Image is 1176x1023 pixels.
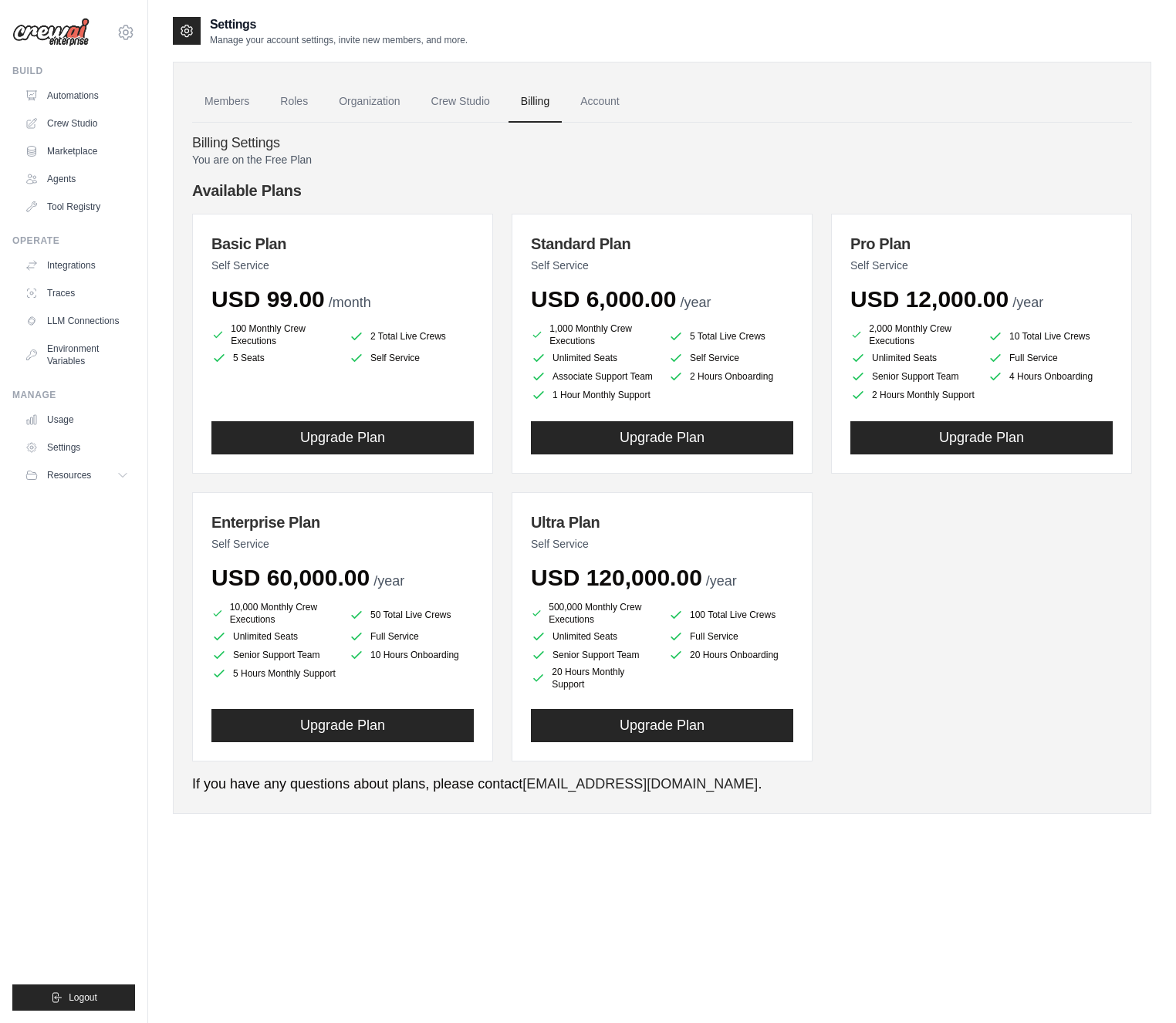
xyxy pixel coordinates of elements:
[850,322,975,347] li: 2,000 Monthly Crew Executions
[850,421,1113,454] button: Upgrade Plan
[419,81,502,123] a: Crew Studio
[522,776,758,792] a: [EMAIL_ADDRESS][DOMAIN_NAME]
[531,369,656,384] li: Associate Support Team
[326,81,412,123] a: Organization
[531,421,793,454] button: Upgrade Plan
[668,326,793,347] li: 5 Total Live Crews
[210,15,468,34] h2: Settings
[509,81,562,123] a: Billing
[19,281,135,306] a: Traces
[19,139,135,164] a: Marketplace
[668,647,793,663] li: 20 Hours Onboarding
[211,421,474,454] button: Upgrade Plan
[19,463,135,488] button: Resources
[668,369,793,384] li: 2 Hours Onboarding
[210,34,468,46] p: Manage your account settings, invite new members, and more.
[211,322,336,347] li: 100 Monthly Crew Executions
[12,65,135,77] div: Build
[19,407,135,432] a: Usage
[706,573,737,589] span: /year
[668,629,793,644] li: Full Service
[531,350,656,366] li: Unlimited Seats
[373,573,404,589] span: /year
[19,167,135,191] a: Agents
[211,258,474,273] p: Self Service
[349,629,474,644] li: Full Service
[531,511,793,533] h3: Ultra Plan
[19,309,135,333] a: LLM Connections
[211,709,474,742] button: Upgrade Plan
[211,511,474,533] h3: Enterprise Plan
[69,991,97,1004] span: Logout
[12,389,135,401] div: Manage
[531,322,656,347] li: 1,000 Monthly Crew Executions
[349,604,474,626] li: 50 Total Live Crews
[211,647,336,663] li: Senior Support Team
[349,647,474,663] li: 10 Hours Onboarding
[211,286,325,312] span: USD 99.00
[988,326,1113,347] li: 10 Total Live Crews
[19,253,135,278] a: Integrations
[19,83,135,108] a: Automations
[668,604,793,626] li: 100 Total Live Crews
[211,666,336,681] li: 5 Hours Monthly Support
[211,536,474,552] p: Self Service
[531,286,676,312] span: USD 6,000.00
[349,350,474,366] li: Self Service
[192,180,1132,201] h4: Available Plans
[850,233,1113,255] h3: Pro Plan
[47,469,91,481] span: Resources
[531,233,793,255] h3: Standard Plan
[680,295,711,310] span: /year
[19,435,135,460] a: Settings
[211,350,336,366] li: 5 Seats
[211,629,336,644] li: Unlimited Seats
[531,709,793,742] button: Upgrade Plan
[568,81,632,123] a: Account
[850,350,975,366] li: Unlimited Seats
[349,326,474,347] li: 2 Total Live Crews
[531,536,793,552] p: Self Service
[12,984,135,1011] button: Logout
[850,258,1113,273] p: Self Service
[192,135,1132,152] h4: Billing Settings
[211,233,474,255] h3: Basic Plan
[850,369,975,384] li: Senior Support Team
[19,336,135,373] a: Environment Variables
[531,387,656,403] li: 1 Hour Monthly Support
[12,235,135,247] div: Operate
[531,629,656,644] li: Unlimited Seats
[531,258,793,273] p: Self Service
[1012,295,1043,310] span: /year
[668,350,793,366] li: Self Service
[531,666,656,690] li: 20 Hours Monthly Support
[19,111,135,136] a: Crew Studio
[211,565,370,590] span: USD 60,000.00
[192,81,262,123] a: Members
[988,350,1113,366] li: Full Service
[531,601,656,626] li: 500,000 Monthly Crew Executions
[268,81,320,123] a: Roles
[192,152,1132,167] p: You are on the Free Plan
[850,286,1009,312] span: USD 12,000.00
[988,369,1113,384] li: 4 Hours Onboarding
[531,565,702,590] span: USD 120,000.00
[850,387,975,403] li: 2 Hours Monthly Support
[329,295,371,310] span: /month
[211,601,336,626] li: 10,000 Monthly Crew Executions
[192,774,1132,795] p: If you have any questions about plans, please contact .
[19,194,135,219] a: Tool Registry
[12,18,90,47] img: Logo
[531,647,656,663] li: Senior Support Team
